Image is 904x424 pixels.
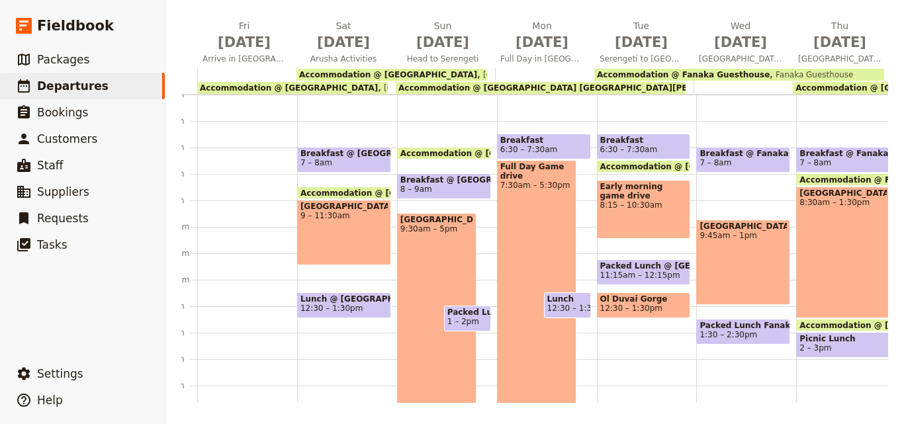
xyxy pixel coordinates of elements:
[397,147,491,159] div: Accommodation @ [GEOGRAPHIC_DATA]
[497,134,591,159] div: Breakfast6:30 – 7:30am
[799,343,831,353] span: 2 – 3pm
[799,198,887,207] span: 8:30am – 1:30pm
[296,69,487,81] div: Accommodation @ [GEOGRAPHIC_DATA][GEOGRAPHIC_DATA]
[793,54,887,64] span: [GEOGRAPHIC_DATA]
[796,187,890,318] div: [GEOGRAPHIC_DATA]8:30am – 1:30pm
[694,54,788,64] span: [GEOGRAPHIC_DATA]
[793,19,892,68] button: Thu [DATE][GEOGRAPHIC_DATA]
[799,149,887,158] span: Breakfast @ Fanaka Guesthouse
[696,220,790,305] div: [GEOGRAPHIC_DATA]9:45am – 1pm
[699,19,782,52] h2: Wed
[37,238,68,251] span: Tasks
[796,173,890,186] div: Accommodation @ Fanaka Guesthouse
[37,132,97,146] span: Customers
[700,321,787,330] span: Packed Lunch Fanaka Guesthouse
[447,317,479,326] span: 1 – 2pm
[500,19,584,52] h2: Mon
[400,175,488,185] span: Breakfast @ [GEOGRAPHIC_DATA]
[37,367,83,380] span: Settings
[500,32,584,52] span: [DATE]
[203,19,286,52] h2: Fri
[37,394,63,407] span: Help
[37,79,109,93] span: Departures
[300,211,388,220] span: 9 – 11:30am
[397,173,491,199] div: Breakfast @ [GEOGRAPHIC_DATA]8 – 9am
[796,319,890,331] div: Accommodation @ [GEOGRAPHIC_DATA] Camps - [GEOGRAPHIC_DATA]
[297,200,391,265] div: [GEOGRAPHIC_DATA]9 – 11:30am
[401,19,484,52] h2: Sun
[297,292,391,318] div: Lunch @ [GEOGRAPHIC_DATA]12:30 – 1:30pm
[547,294,588,304] span: Lunch
[600,136,688,145] span: Breakfast
[597,292,691,318] div: Ol Duvai Gorge12:30 – 1:30pm
[500,181,574,190] span: 7:30am – 5:30pm
[597,160,691,173] div: Accommodation @ [GEOGRAPHIC_DATA] [GEOGRAPHIC_DATA][PERSON_NAME]
[597,259,691,285] div: Packed Lunch @ [GEOGRAPHIC_DATA] [PERSON_NAME][GEOGRAPHIC_DATA]11:15am – 12:15pm
[770,70,853,79] span: Fanaka Guesthouse
[597,134,691,159] div: Breakfast6:30 – 7:30am
[197,19,296,68] button: Fri [DATE]Arrive in [GEOGRAPHIC_DATA]
[547,304,610,313] span: 12:30 – 1:30pm
[37,16,114,36] span: Fieldbook
[296,54,390,64] span: Arusha Activities
[798,19,881,52] h2: Thu
[400,224,474,233] span: 9:30am – 5pm
[594,19,694,68] button: Tue [DATE]Serengeti to [GEOGRAPHIC_DATA]
[37,185,89,198] span: Suppliers
[447,308,488,317] span: Packed Lunch @ [GEOGRAPHIC_DATA]
[300,294,388,304] span: Lunch @ [GEOGRAPHIC_DATA]
[203,32,286,52] span: [DATE]
[400,215,474,224] span: [GEOGRAPHIC_DATA]
[696,319,790,345] div: Packed Lunch Fanaka Guesthouse1:30 – 2:30pm
[500,162,574,181] span: Full Day Game drive
[37,159,64,172] span: Staff
[37,212,89,225] span: Requests
[300,149,388,158] span: Breakfast @ [GEOGRAPHIC_DATA]
[700,158,731,167] span: 7 – 8am
[600,304,662,313] span: 12:30 – 1:30pm
[444,306,491,331] div: Packed Lunch @ [GEOGRAPHIC_DATA]1 – 2pm
[297,147,391,173] div: Breakfast @ [GEOGRAPHIC_DATA]7 – 8am
[600,200,688,210] span: 8:15 – 10:30am
[799,189,887,198] span: [GEOGRAPHIC_DATA]
[500,136,588,145] span: Breakfast
[200,83,378,93] span: Accommodation @ [GEOGRAPHIC_DATA]
[796,332,890,358] div: Picnic Lunch2 – 3pm
[401,32,484,52] span: [DATE]
[597,180,691,239] div: Early morning game drive8:15 – 10:30am
[798,32,881,52] span: [DATE]
[398,83,746,93] span: Accommodation @ [GEOGRAPHIC_DATA] [GEOGRAPHIC_DATA][PERSON_NAME]
[700,222,787,231] span: [GEOGRAPHIC_DATA]
[696,147,790,173] div: Breakfast @ Fanaka Guesthouse7 – 8am
[300,158,332,167] span: 7 – 8am
[544,292,591,318] div: Lunch12:30 – 1:30pm
[594,69,884,81] div: Accommodation @ Fanaka GuesthouseFanaka Guesthouse
[495,54,589,64] span: Full Day in [GEOGRAPHIC_DATA]
[600,271,680,280] span: 11:15am – 12:15pm
[400,149,584,157] span: Accommodation @ [GEOGRAPHIC_DATA]
[600,182,688,200] span: Early morning game drive
[397,213,477,411] div: [GEOGRAPHIC_DATA]9:30am – 5pm
[396,82,686,94] div: Accommodation @ [GEOGRAPHIC_DATA] [GEOGRAPHIC_DATA][PERSON_NAME]
[694,19,793,68] button: Wed [DATE][GEOGRAPHIC_DATA]
[796,147,890,173] div: Breakfast @ Fanaka Guesthouse7 – 8am
[37,53,89,66] span: Packages
[799,334,887,343] span: Picnic Lunch
[400,185,432,194] span: 8 – 9am
[495,19,594,68] button: Mon [DATE]Full Day in [GEOGRAPHIC_DATA]
[37,106,88,119] span: Bookings
[600,19,683,52] h2: Tue
[396,19,495,68] button: Sun [DATE]Head to Serengeti
[700,231,787,240] span: 9:45am – 1pm
[296,19,396,68] button: Sat [DATE]Arusha Activities
[299,70,477,79] span: Accommodation @ [GEOGRAPHIC_DATA]
[600,261,688,271] span: Packed Lunch @ [GEOGRAPHIC_DATA] [PERSON_NAME][GEOGRAPHIC_DATA]
[300,304,363,313] span: 12:30 – 1:30pm
[297,187,391,199] div: Accommodation @ [GEOGRAPHIC_DATA]
[600,145,658,154] span: 6:30 – 7:30am
[302,32,385,52] span: [DATE]
[302,19,385,52] h2: Sat
[699,32,782,52] span: [DATE]
[600,32,683,52] span: [DATE]
[700,149,787,158] span: Breakfast @ Fanaka Guesthouse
